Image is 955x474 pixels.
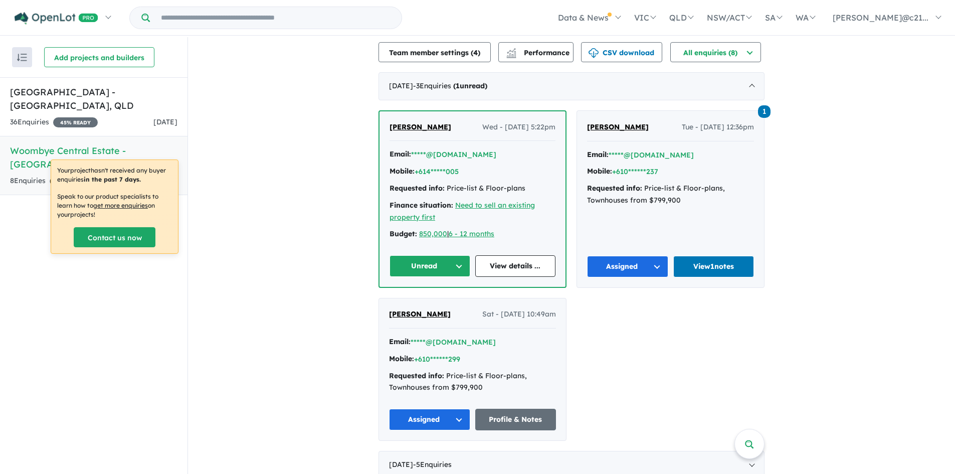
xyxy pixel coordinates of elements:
span: Wed - [DATE] 5:22pm [482,121,555,133]
div: | [390,228,555,240]
img: bar-chart.svg [506,51,516,58]
strong: Requested info: [390,184,445,193]
strong: Mobile: [390,167,415,176]
span: Sat - [DATE] 10:49am [482,308,556,321]
div: Price-list & Floor-plans, Townhouses from $799,900 [587,183,754,207]
a: 1 [758,104,771,118]
a: [PERSON_NAME] [390,121,451,133]
div: Price-list & Floor-plans [390,183,555,195]
div: 36 Enquir ies [10,116,98,128]
strong: Email: [587,150,609,159]
button: Assigned [389,409,470,430]
button: Assigned [587,256,668,277]
a: View1notes [673,256,754,277]
h5: Woombye Central Estate - [GEOGRAPHIC_DATA] , QLD [10,144,177,171]
h5: [GEOGRAPHIC_DATA] - [GEOGRAPHIC_DATA] , QLD [10,85,177,112]
div: Price-list & Floor-plans, Townhouses from $799,900 [389,370,556,394]
div: [DATE] [378,72,765,100]
span: [PERSON_NAME] [390,122,451,131]
strong: ( unread) [50,176,84,185]
strong: Mobile: [587,167,612,176]
span: Tue - [DATE] 12:36pm [682,121,754,133]
span: Performance [508,48,569,57]
strong: Requested info: [587,184,642,193]
span: [DATE] [153,117,177,126]
button: Team member settings (4) [378,42,491,62]
strong: ( unread) [453,81,487,90]
strong: Budget: [390,229,417,238]
button: CSV download [581,42,662,62]
span: 1 [456,81,460,90]
a: [PERSON_NAME] [587,121,649,133]
a: 850,000 [419,229,447,238]
input: Try estate name, suburb, builder or developer [152,7,400,29]
p: Speak to our product specialists to learn how to on your projects ! [57,192,172,219]
span: - 3 Enquir ies [413,81,487,90]
img: line-chart.svg [507,48,516,54]
span: 45 % READY [53,117,98,127]
strong: Email: [390,149,411,159]
a: Contact us now [74,227,155,247]
strong: Requested info: [389,371,444,380]
span: [PERSON_NAME] [587,122,649,131]
strong: Finance situation: [390,201,453,210]
button: Add projects and builders [44,47,154,67]
span: - 5 Enquir ies [413,460,452,469]
button: Performance [498,42,574,62]
a: Need to sell an existing property first [390,201,535,222]
button: Unread [390,255,470,277]
b: in the past 7 days. [84,176,141,183]
img: Openlot PRO Logo White [15,12,98,25]
img: download icon [589,48,599,58]
a: 6 - 12 months [449,229,494,238]
a: Profile & Notes [475,409,556,430]
a: [PERSON_NAME] [389,308,451,321]
strong: Email: [389,337,411,346]
span: [PERSON_NAME] [389,309,451,319]
span: 4 [473,48,478,57]
img: sort.svg [17,54,27,61]
a: View details ... [475,255,556,277]
div: 8 Enquir ies [10,175,132,187]
span: [PERSON_NAME]@c21... [833,13,928,23]
span: 1 [758,105,771,118]
strong: Mobile: [389,354,414,363]
p: Your project hasn't received any buyer enquiries [57,166,172,184]
button: All enquiries (8) [670,42,761,62]
u: get more enquiries [93,202,148,209]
